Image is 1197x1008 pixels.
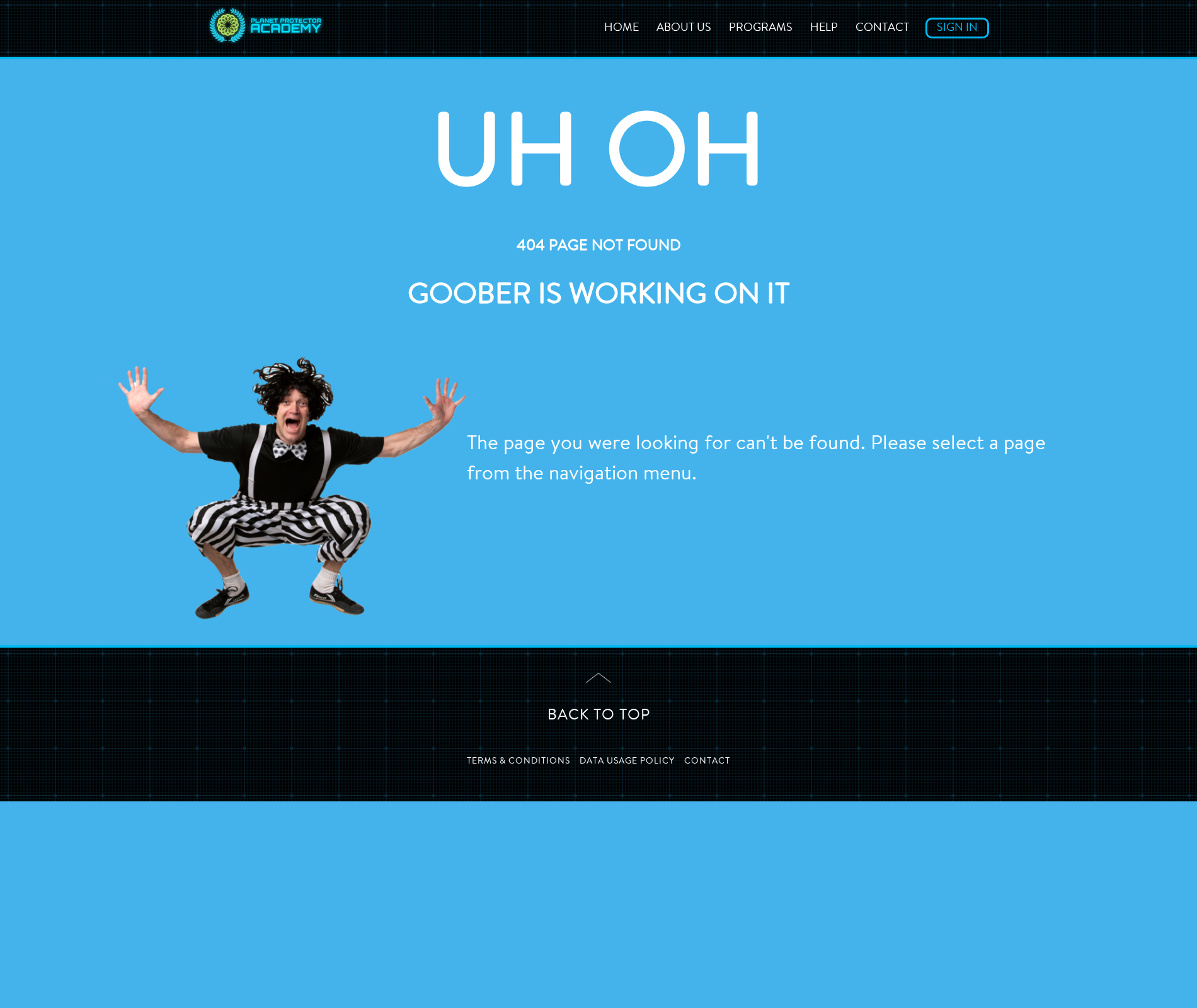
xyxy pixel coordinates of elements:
[408,275,790,319] h4: goober is working on it
[580,757,675,766] a: Data Usage Policy
[467,757,570,766] a: Terms & Conditions
[96,319,479,669] img: Goober Jumping
[803,23,845,34] a: Help
[684,757,730,766] a: Contact
[547,704,650,727] p: Back To Top
[586,673,611,682] img: Back to Top Icon
[925,18,989,38] a: Sign In
[848,23,917,34] a: Contact
[467,429,1077,490] p: The page you were looking for can't be found. Please select a page from the navigation menu.
[597,23,646,34] a: Home
[649,23,719,34] a: About Us
[208,6,324,44] img: Planet Protector Logo desktop
[721,23,800,34] a: Programs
